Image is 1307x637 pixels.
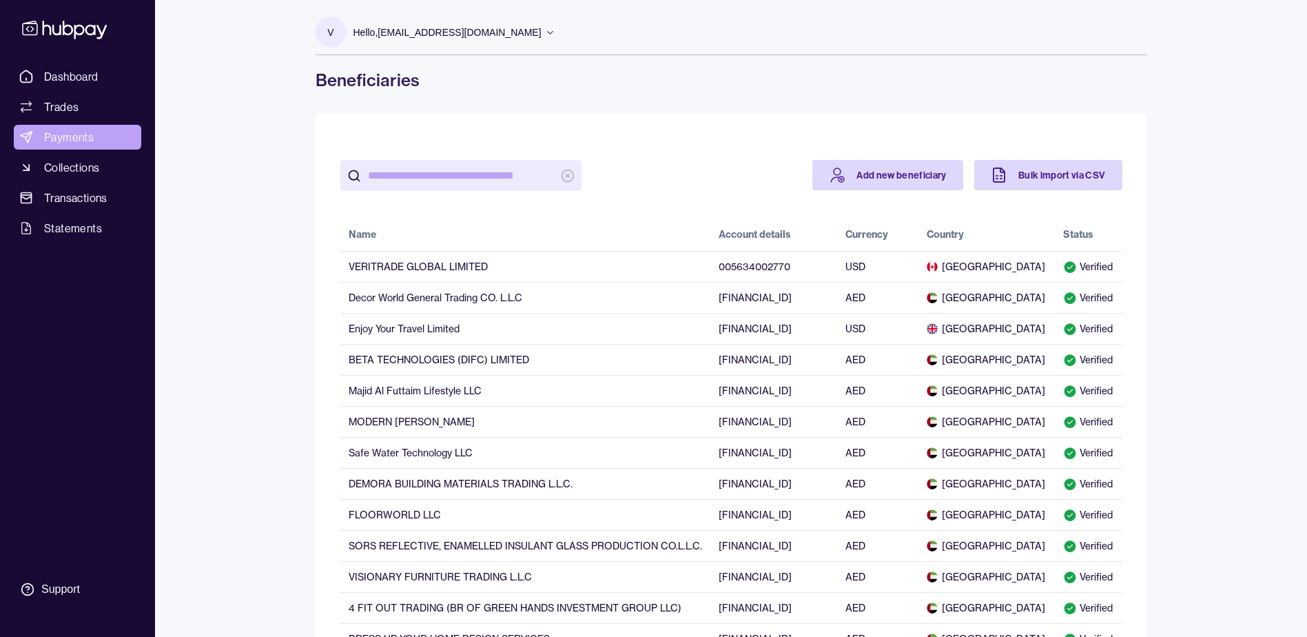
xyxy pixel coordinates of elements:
[44,99,79,115] span: Trades
[340,468,710,499] td: DEMORA BUILDING MATERIALS TRADING L.L.C.
[927,508,1047,522] span: [GEOGRAPHIC_DATA]
[340,282,710,313] td: Decor World General Trading CO. L.L.C
[710,561,837,592] td: [FINANCIAL_ID]
[710,499,837,530] td: [FINANCIAL_ID]
[1063,477,1114,491] div: Verified
[1063,384,1114,398] div: Verified
[837,313,918,344] td: USD
[1063,508,1114,522] div: Verified
[1063,291,1114,305] div: Verified
[14,185,141,210] a: Transactions
[353,25,542,40] p: Hello, [EMAIL_ADDRESS][DOMAIN_NAME]
[710,344,837,375] td: [FINANCIAL_ID]
[719,228,791,241] div: Account details
[316,69,1147,91] h1: Beneficiaries
[927,415,1047,429] span: [GEOGRAPHIC_DATA]
[710,530,837,561] td: [FINANCIAL_ID]
[837,251,918,282] td: USD
[710,313,837,344] td: [FINANCIAL_ID]
[14,575,141,604] a: Support
[1063,353,1114,367] div: Verified
[710,251,837,282] td: 005634002770
[812,160,963,190] a: Add new beneficiary
[927,446,1047,460] span: [GEOGRAPHIC_DATA]
[927,291,1047,305] span: [GEOGRAPHIC_DATA]
[340,437,710,468] td: Safe Water Technology LLC
[14,94,141,119] a: Trades
[349,228,376,241] div: Name
[927,260,1047,274] span: [GEOGRAPHIC_DATA]
[368,160,554,191] input: search
[974,160,1122,190] a: Bulk import via CSV
[14,64,141,89] a: Dashboard
[837,375,918,406] td: AED
[927,539,1047,553] span: [GEOGRAPHIC_DATA]
[1063,570,1114,584] div: Verified
[340,344,710,375] td: BETA TECHNOLOGIES (DIFC) LIMITED
[837,592,918,623] td: AED
[340,313,710,344] td: Enjoy Your Travel Limited
[837,406,918,437] td: AED
[837,437,918,468] td: AED
[44,68,99,85] span: Dashboard
[44,129,94,145] span: Payments
[845,228,888,241] div: Currency
[1063,322,1114,336] div: Verified
[340,251,710,282] td: VERITRADE GLOBAL LIMITED
[710,282,837,313] td: [FINANCIAL_ID]
[44,190,107,206] span: Transactions
[340,375,710,406] td: Majid Al Futtaim Lifestyle LLC
[1063,539,1114,553] div: Verified
[44,220,102,236] span: Statements
[927,570,1047,584] span: [GEOGRAPHIC_DATA]
[1063,601,1114,615] div: Verified
[14,216,141,241] a: Statements
[837,282,918,313] td: AED
[1063,260,1114,274] div: Verified
[837,468,918,499] td: AED
[14,155,141,180] a: Collections
[927,384,1047,398] span: [GEOGRAPHIC_DATA]
[1063,228,1093,241] div: Status
[927,228,964,241] div: Country
[340,592,710,623] td: 4 FIT OUT TRADING (BR OF GREEN HANDS INVESTMENT GROUP LLC)
[710,406,837,437] td: [FINANCIAL_ID]
[710,375,837,406] td: [FINANCIAL_ID]
[14,125,141,150] a: Payments
[710,468,837,499] td: [FINANCIAL_ID]
[837,344,918,375] td: AED
[837,530,918,561] td: AED
[927,353,1047,367] span: [GEOGRAPHIC_DATA]
[710,437,837,468] td: [FINANCIAL_ID]
[44,159,99,176] span: Collections
[927,322,1047,336] span: [GEOGRAPHIC_DATA]
[710,592,837,623] td: [FINANCIAL_ID]
[340,530,710,561] td: SORS REFLECTIVE, ENAMELLED INSULANT GLASS PRODUCTION CO.L.L.C.
[927,477,1047,491] span: [GEOGRAPHIC_DATA]
[837,499,918,530] td: AED
[837,561,918,592] td: AED
[41,582,80,597] div: Support
[1063,446,1114,460] div: Verified
[327,25,333,40] p: v
[1063,415,1114,429] div: Verified
[927,601,1047,615] span: [GEOGRAPHIC_DATA]
[340,406,710,437] td: MODERN [PERSON_NAME]
[340,561,710,592] td: VISIONARY FURNITURE TRADING L.L.C
[340,499,710,530] td: FLOORWORLD LLC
